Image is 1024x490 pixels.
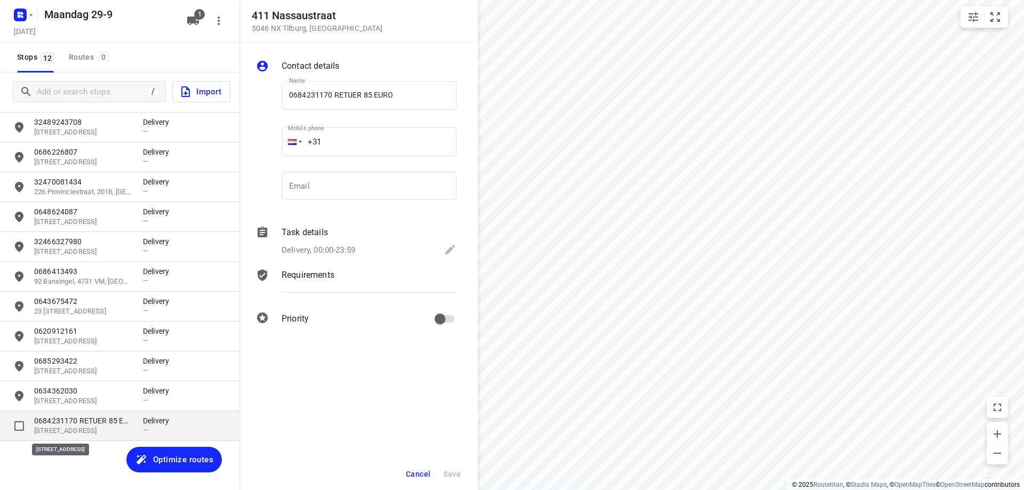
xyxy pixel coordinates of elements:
[940,481,985,488] a: OpenStreetMap
[34,356,132,366] p: 0685293422
[143,236,175,247] p: Delivery
[34,176,132,187] p: 32470081434
[143,266,175,277] p: Delivery
[143,366,148,374] span: —
[282,226,328,239] p: Task details
[282,60,339,73] p: Contact details
[143,147,175,157] p: Delivery
[792,481,1020,488] li: © 2025 , © , © © contributors
[34,127,132,138] p: 7 Aalbessenlaan, 8400, Oostende, BE
[34,147,132,157] p: 0686226807
[143,356,175,366] p: Delivery
[166,81,230,102] a: Import
[252,10,382,22] h5: 411 Nassaustraat
[282,244,355,256] p: Delivery, 00:00-23:59
[34,277,132,287] p: 92 Bansingel, 4731 VM, Oudenbosch, NL
[34,426,132,436] p: [STREET_ADDRESS]
[143,336,148,344] span: —
[126,447,222,472] button: Optimize routes
[147,86,159,98] div: /
[17,51,58,64] span: Stops
[288,125,324,131] label: Mobile phone
[143,326,175,336] p: Delivery
[40,6,178,23] h5: Maandag 29-9
[282,127,302,156] div: Netherlands: + 31
[143,157,148,165] span: —
[34,266,132,277] p: 0686413493
[34,385,132,396] p: 0634362030
[143,296,175,307] p: Delivery
[143,117,175,127] p: Delivery
[252,24,382,33] p: 5046 NX Tilburg , [GEOGRAPHIC_DATA]
[97,51,110,62] span: 0
[34,366,132,376] p: [STREET_ADDRESS]
[256,269,457,301] div: Requirements
[813,481,843,488] a: Routetitan
[256,60,457,75] div: Contact details
[282,127,457,156] input: 1 (702) 123-4567
[143,277,148,285] span: —
[143,385,175,396] p: Delivery
[282,312,309,325] p: Priority
[34,336,132,347] p: 62a Broekhovenseweg, 5021 LG, Tilburg, NL
[282,269,334,282] p: Requirements
[34,415,132,426] p: 0684231170 RETUER 85 EURO
[143,127,148,135] span: —
[34,217,132,227] p: 15 Lingestraat, 4421 KR, Kapelle, NL
[37,84,147,100] input: Add or search stops
[894,481,935,488] a: OpenMapTiles
[10,25,40,37] h5: Project date
[208,10,229,31] button: More
[34,396,132,406] p: [STREET_ADDRESS]
[256,226,457,258] div: Task detailsDelivery, 00:00-23:59
[143,415,175,426] p: Delivery
[34,326,132,336] p: 0620912161
[406,470,430,478] span: Cancel
[179,85,221,99] span: Import
[34,296,132,307] p: 0643675472
[9,415,30,437] span: Select
[143,247,148,255] span: —
[143,176,175,187] p: Delivery
[34,307,132,317] p: 23 Doctor Colijnstraat, 5142 TH, Waalwijk, NL
[153,453,213,467] span: Optimize routes
[182,10,204,31] button: 1
[34,206,132,217] p: 0648624087
[985,6,1006,28] button: Fit zoom
[34,247,132,257] p: 1210 Chaussée de Wavre, 1160, Auderghem, BE
[143,206,175,217] p: Delivery
[851,481,887,488] a: Stadia Maps
[34,117,132,127] p: 32489243708
[143,307,148,315] span: —
[143,217,148,225] span: —
[194,9,205,20] span: 1
[143,396,148,404] span: —
[41,52,55,63] span: 12
[963,6,984,28] button: Map settings
[69,51,113,64] div: Routes
[34,236,132,247] p: 32466327980
[961,6,1008,28] div: small contained button group
[402,464,435,484] button: Cancel
[34,187,132,197] p: 226 Provinciestraat, 2018, Antwerpen, BE
[444,243,457,256] svg: Edit
[172,81,230,102] button: Import
[143,426,148,434] span: —
[34,157,132,167] p: 7 Geraniumlaan, 4382 TX, Vlissingen, NL
[143,187,148,195] span: —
